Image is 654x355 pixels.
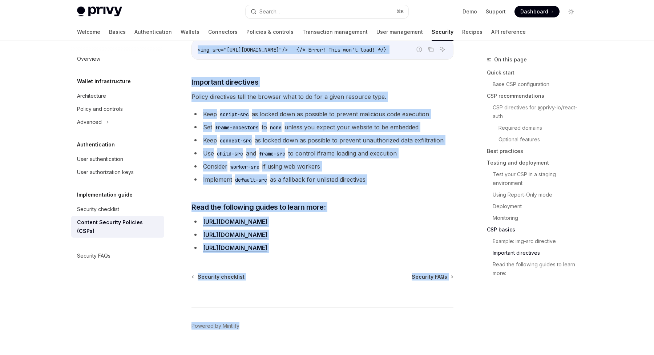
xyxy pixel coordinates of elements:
[191,202,326,212] span: Read the following guides to learn more:
[77,7,122,17] img: light logo
[191,92,453,102] span: Policy directives tell the browser what to do for a given resource type.
[432,23,453,41] a: Security
[487,212,583,224] a: Monitoring
[134,23,172,41] a: Authentication
[487,122,583,134] a: Required domains
[77,168,134,177] div: User authorization keys
[77,23,100,41] a: Welcome
[71,166,164,179] a: User authorization keys
[71,52,164,65] a: Overview
[246,23,294,41] a: Policies & controls
[77,155,123,164] div: User authentication
[514,6,560,17] a: Dashboard
[191,77,258,87] span: Important directives
[71,116,164,129] button: Advanced
[487,78,583,90] a: Base CSP configuration
[487,201,583,212] a: Deployment
[71,249,164,262] a: Security FAQs
[217,110,252,118] code: script-src
[109,23,126,41] a: Basics
[217,137,255,145] code: connect-src
[71,153,164,166] a: User authentication
[259,7,280,16] div: Search...
[487,189,583,201] a: Using Report-Only mode
[491,23,526,41] a: API reference
[232,176,270,184] code: default-src
[77,251,110,260] div: Security FAQs
[520,8,548,15] span: Dashboard
[191,109,453,119] li: Keep as locked down as possible to prevent malicious code execution
[71,102,164,116] a: Policy and controls
[212,124,262,132] code: frame-ancestors
[203,218,267,226] a: [URL][DOMAIN_NAME]
[487,247,583,259] a: Important directives
[487,102,583,122] a: CSP directives for @privy-io/react-auth
[565,6,577,17] button: Toggle dark mode
[77,77,131,86] h5: Wallet infrastructure
[487,67,583,78] a: Quick start
[396,9,404,15] span: ⌘ K
[192,273,245,281] a: Security checklist
[494,55,527,64] span: On this page
[191,122,453,132] li: Set to unless you expect your website to be embedded
[487,134,583,145] a: Optional features
[376,23,423,41] a: User management
[214,150,246,158] code: child-src
[462,23,483,41] a: Recipes
[181,23,199,41] a: Wallets
[438,45,447,54] button: Ask AI
[77,105,123,113] div: Policy and controls
[77,118,102,126] div: Advanced
[71,203,164,216] a: Security checklist
[198,273,245,281] span: Security checklist
[412,273,453,281] a: Security FAQs
[203,244,267,252] a: [URL][DOMAIN_NAME]
[256,150,288,158] code: frame-src
[487,169,583,189] a: Test your CSP in a staging environment
[191,161,453,172] li: Consider if using web workers
[463,8,477,15] a: Demo
[487,90,583,102] a: CSP recommendations
[191,322,239,330] a: Powered by Mintlify
[227,163,262,171] code: worker-src
[208,23,238,41] a: Connectors
[415,45,424,54] button: Report incorrect code
[487,157,583,169] a: Testing and deployment
[198,47,387,53] span: <img src="[URL][DOMAIN_NAME]"/> {/* Error! This won't load! */}
[203,231,267,239] a: [URL][DOMAIN_NAME]
[487,224,583,235] a: CSP basics
[246,5,408,18] button: Search...⌘K
[487,235,583,247] a: Example: img-src directive
[487,145,583,157] a: Best practices
[302,23,368,41] a: Transaction management
[486,8,506,15] a: Support
[77,218,160,235] div: Content Security Policies (CSPs)
[71,216,164,238] a: Content Security Policies (CSPs)
[412,273,447,281] span: Security FAQs
[426,45,436,54] button: Copy the contents from the code block
[267,124,284,132] code: none
[191,135,453,145] li: Keep as locked down as possible to prevent unauthorized data exfiltration
[77,92,106,100] div: Architecture
[191,174,453,185] li: Implement as a fallback for unlisted directives
[77,140,115,149] h5: Authentication
[487,259,583,279] a: Read the following guides to learn more:
[77,190,133,199] h5: Implementation guide
[71,89,164,102] a: Architecture
[77,205,119,214] div: Security checklist
[77,55,100,63] div: Overview
[191,148,453,158] li: Use and to control iframe loading and execution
